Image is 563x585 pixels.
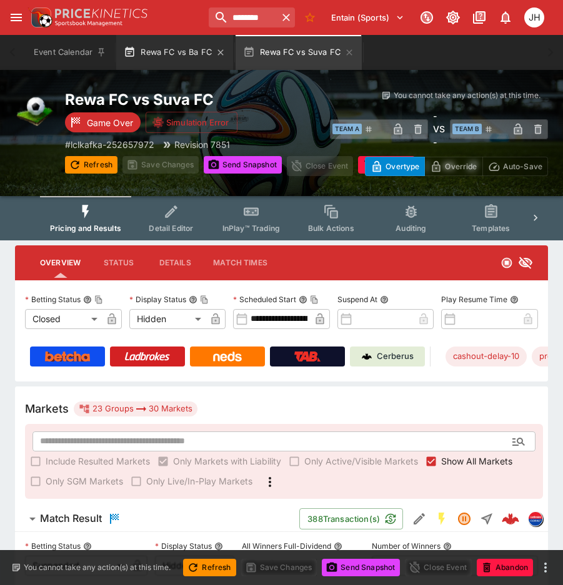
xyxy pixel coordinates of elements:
p: Display Status [129,294,186,305]
div: Betting Target: cerberus [446,347,527,366]
svg: Hidden [518,255,533,270]
button: Send Snapshot [204,156,282,174]
a: 0777892b-7864-4ada-add7-fcd700b6b18a [498,506,523,531]
button: Details [147,248,203,278]
p: Auto-Save [503,160,542,173]
button: Jordan Hughes [521,4,548,31]
h6: Match Result [40,512,102,525]
span: Team B [452,124,482,134]
img: Sportsbook Management [55,21,122,26]
span: Only Markets with Liability [173,455,281,468]
button: Scheduled StartCopy To Clipboard [299,295,307,304]
svg: More [262,474,277,489]
button: Suspended [453,508,476,530]
button: Betting StatusCopy To Clipboard [83,295,92,304]
p: Number of Winners [372,541,441,551]
div: Event type filters [40,196,523,240]
button: Override [424,157,482,176]
span: Only SGM Markets [46,474,123,488]
button: Abandon [358,156,414,174]
div: Closed [25,309,102,329]
div: Hidden [129,309,206,329]
div: Jordan Hughes [524,7,544,27]
svg: Suspended [457,511,472,526]
button: Event Calendar [26,35,114,70]
button: Open [507,430,530,453]
button: Simulation Error [146,112,237,133]
div: lclkafka [528,511,543,526]
button: Auto-Save [482,157,548,176]
p: All Winners Full-Dividend [242,541,331,551]
p: You cannot take any action(s) at this time. [394,90,541,101]
svg: Closed [501,257,513,269]
span: Bulk Actions [308,224,354,233]
span: Pricing and Results [50,224,121,233]
img: logo-cerberus--red.svg [502,510,519,528]
button: Suspend At [380,295,389,304]
p: You cannot take any action(s) at this time. [24,562,171,573]
button: Refresh [183,559,236,576]
span: Auditing [396,224,426,233]
p: Game Over [87,116,133,129]
p: Cerberus [377,350,414,363]
button: Notifications [494,6,517,29]
button: open drawer [5,6,27,29]
a: Cerberus [350,347,425,366]
button: Number of Winners [443,542,452,551]
img: Ladbrokes [124,351,170,361]
p: Play Resume Time [441,294,507,305]
button: Betting Status [83,542,92,551]
h6: - VS - [433,109,445,149]
button: Match Result [15,506,299,531]
button: Abandon [477,559,533,576]
div: 0777892b-7864-4ada-add7-fcd700b6b18a [502,510,519,528]
p: Betting Status [25,294,81,305]
button: Copy To Clipboard [200,295,209,304]
img: lclkafka [529,512,542,526]
button: Documentation [468,6,491,29]
button: Play Resume Time [510,295,519,304]
button: No Bookmarks [300,7,320,27]
button: SGM Enabled [431,508,453,530]
p: Copy To Clipboard [65,138,154,151]
button: Overtype [365,157,425,176]
button: Select Tenant [324,7,412,27]
button: Rewa FC vs Ba FC [116,35,233,70]
button: 388Transaction(s) [299,508,403,529]
button: Straight [476,508,498,530]
p: Overtype [386,160,419,173]
input: search [209,7,277,27]
span: Only Active/Visible Markets [304,455,418,468]
p: Scheduled Start [233,294,296,305]
div: Start From [365,157,548,176]
img: Cerberus [362,351,372,361]
button: Copy To Clipboard [94,295,103,304]
h2: Copy To Clipboard [65,90,347,109]
span: Mark an event as closed and abandoned. [358,158,414,170]
span: Templates [472,224,510,233]
img: PriceKinetics [55,9,147,18]
button: more [538,560,553,575]
button: Toggle light/dark mode [442,6,464,29]
button: Actions [277,248,334,278]
button: Edit Detail [408,508,431,530]
span: Team A [332,124,362,134]
button: Connected to PK [416,6,438,29]
span: Only Live/In-Play Markets [146,474,252,488]
button: Send Snapshot [322,559,400,576]
button: Status [91,248,147,278]
img: soccer.png [15,90,55,130]
span: Show All Markets [441,455,512,468]
span: Detail Editor [149,224,193,233]
span: cashout-delay-10 [446,350,527,363]
p: Override [445,160,477,173]
span: Mark an event as closed and abandoned. [477,560,533,573]
p: Revision 7851 [174,138,230,151]
p: Betting Status [25,541,81,551]
img: PriceKinetics Logo [27,5,52,30]
button: Overview [30,248,91,278]
span: InPlay™ Trading [222,224,280,233]
p: Display Status [155,541,212,551]
span: Include Resulted Markets [46,455,150,468]
img: Neds [213,351,241,361]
